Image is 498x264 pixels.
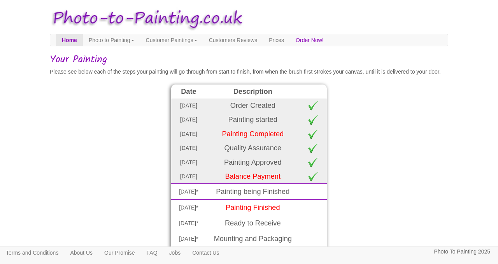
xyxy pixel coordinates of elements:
[307,233,319,245] img: To Do
[46,4,245,34] img: Photo to Painting
[206,155,300,169] td: Painting Approved
[163,247,187,259] a: Jobs
[206,231,300,246] td: Mounting and Packaging
[307,114,319,125] img: Done
[307,217,319,229] img: To Do
[171,200,206,216] td: [DATE]*
[50,67,448,77] p: Please see below each of the steps your painting will go through from start to finish, from when ...
[233,88,272,95] strong: Description
[171,231,206,246] td: [DATE]*
[141,247,163,259] a: FAQ
[307,100,319,111] img: Done
[83,34,140,46] a: Photo to Painting
[263,34,290,46] a: Prices
[171,127,206,141] td: [DATE]
[171,184,206,200] td: [DATE]*
[307,171,319,181] img: Done
[64,247,98,259] a: About Us
[171,113,206,127] td: [DATE]
[206,184,300,200] td: Painting being Finished
[171,169,206,184] td: [DATE]
[181,88,196,95] strong: Date
[307,157,319,167] img: Done
[307,143,319,153] img: Done
[56,34,83,46] a: Home
[307,186,319,197] img: To Do
[206,99,300,113] td: Order Created
[171,215,206,231] td: [DATE]*
[98,247,141,259] a: Our Promise
[186,247,225,259] a: Contact Us
[307,202,319,213] img: To Do
[206,141,300,155] td: Quality Assurance
[206,215,300,231] td: Ready to Receive
[206,200,300,216] td: Painting Finished
[50,54,448,65] h2: Your Painting
[307,129,319,139] img: Done
[171,99,206,113] td: [DATE]
[206,169,300,184] td: Balance Payment
[203,34,263,46] a: Customers Reviews
[206,127,300,141] td: Painting Completed
[140,34,203,46] a: Customer Paintings
[171,141,206,155] td: [DATE]
[206,113,300,127] td: Painting started
[290,34,330,46] a: Order Now!
[434,247,490,257] p: Photo To Painting 2025
[171,155,206,169] td: [DATE]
